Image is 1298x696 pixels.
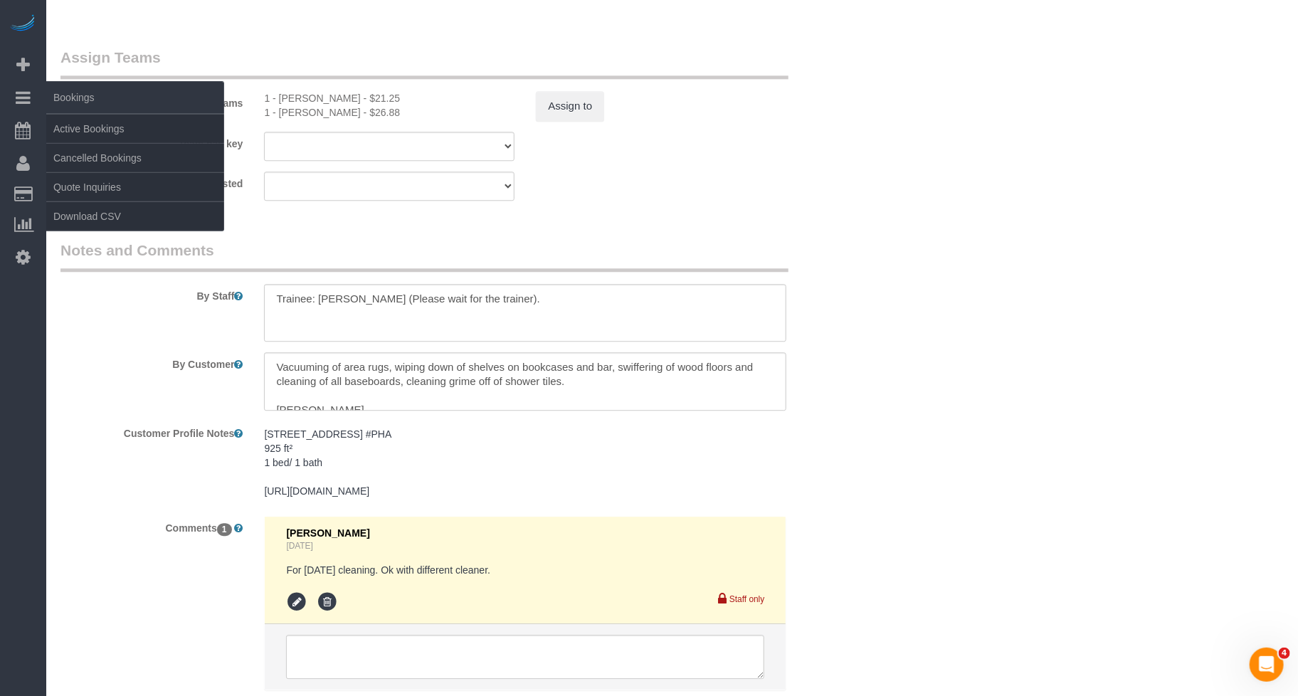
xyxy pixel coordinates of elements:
div: 1.25 hour x $21.50/hour [264,105,515,120]
span: 4 [1279,648,1290,659]
span: [PERSON_NAME] [286,527,369,539]
label: Comments [50,516,253,535]
legend: Notes and Comments [60,240,788,272]
label: By Customer [50,352,253,371]
pre: For [DATE] cleaning. Ok with different cleaner. [286,563,764,577]
a: Cancelled Bookings [46,144,224,172]
img: Automaid Logo [9,14,37,34]
label: By Staff [50,284,253,303]
iframe: Intercom live chat [1250,648,1284,682]
pre: [STREET_ADDRESS] #PHA 925 ft² 1 bed/ 1 bath [URL][DOMAIN_NAME] [264,427,786,498]
a: Download CSV [46,202,224,231]
label: Customer Profile Notes [50,421,253,441]
ul: Bookings [46,114,224,231]
span: 1 [217,523,232,536]
span: Bookings [46,81,224,114]
a: [DATE] [286,541,312,551]
a: Active Bookings [46,115,224,143]
a: Quote Inquiries [46,173,224,201]
legend: Assign Teams [60,47,788,79]
small: Staff only [729,594,764,604]
div: 1.25 hour x $17.00/hour [264,91,515,105]
button: Assign to [536,91,604,121]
